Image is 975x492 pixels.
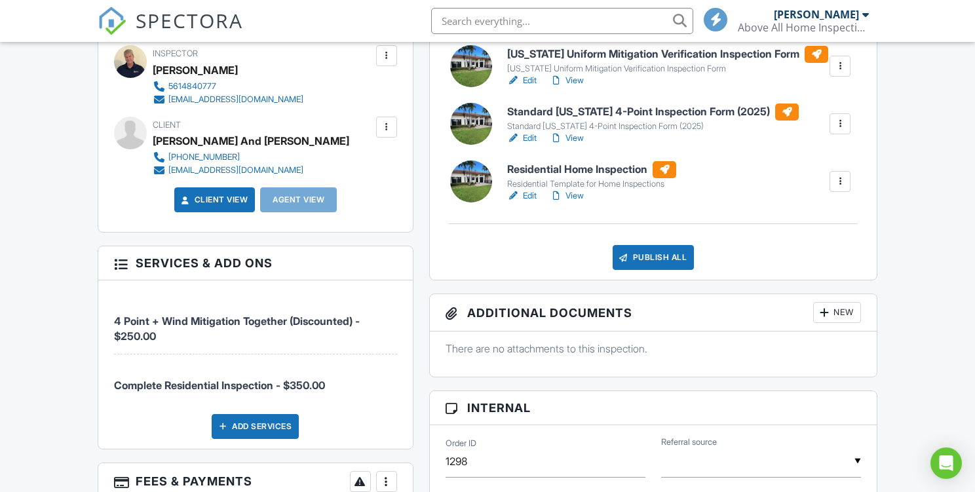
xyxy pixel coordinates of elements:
div: [US_STATE] Uniform Mitigation Verification Inspection Form [507,64,828,74]
li: Service: Complete Residential Inspection [114,354,397,403]
div: Residential Template for Home Inspections [507,179,676,189]
a: 5614840777 [153,80,303,93]
h6: Residential Home Inspection [507,161,676,178]
input: Search everything... [431,8,693,34]
div: Standard [US_STATE] 4-Point Inspection Form (2025) [507,121,799,132]
div: [PERSON_NAME] [153,60,238,80]
a: View [550,189,584,202]
span: Client [153,120,181,130]
div: [PERSON_NAME] And [PERSON_NAME] [153,131,349,151]
a: [US_STATE] Uniform Mitigation Verification Inspection Form [US_STATE] Uniform Mitigation Verifica... [507,46,828,75]
span: 4 Point + Wind Mitigation Together (Discounted) - $250.00 [114,314,360,342]
div: [PERSON_NAME] [774,8,859,21]
li: Service: 4 Point + Wind Mitigation Together (Discounted) [114,290,397,354]
a: Edit [507,189,537,202]
a: Standard [US_STATE] 4-Point Inspection Form (2025) Standard [US_STATE] 4-Point Inspection Form (2... [507,104,799,132]
div: [EMAIL_ADDRESS][DOMAIN_NAME] [168,94,303,105]
a: SPECTORA [98,18,243,45]
label: Referral source [661,436,717,448]
a: View [550,74,584,87]
div: 5614840777 [168,81,216,92]
a: Edit [507,132,537,145]
h3: Additional Documents [430,294,877,331]
div: Above All Home Inspections LLC [738,21,869,34]
div: [EMAIL_ADDRESS][DOMAIN_NAME] [168,165,303,176]
a: Edit [507,74,537,87]
div: Add Services [212,414,299,439]
h3: Internal [430,391,877,425]
img: The Best Home Inspection Software - Spectora [98,7,126,35]
label: Order ID [446,438,476,449]
h3: Services & Add ons [98,246,413,280]
a: View [550,132,584,145]
a: [EMAIL_ADDRESS][DOMAIN_NAME] [153,164,339,177]
p: There are no attachments to this inspection. [446,341,861,356]
a: Residential Home Inspection Residential Template for Home Inspections [507,161,676,190]
span: SPECTORA [136,7,243,34]
div: Open Intercom Messenger [930,447,962,479]
a: [PHONE_NUMBER] [153,151,339,164]
h6: Standard [US_STATE] 4-Point Inspection Form (2025) [507,104,799,121]
span: Inspector [153,48,198,58]
div: [PHONE_NUMBER] [168,152,240,162]
span: Complete Residential Inspection - $350.00 [114,379,325,392]
div: New [813,302,861,323]
h6: [US_STATE] Uniform Mitigation Verification Inspection Form [507,46,828,63]
a: [EMAIL_ADDRESS][DOMAIN_NAME] [153,93,303,106]
a: Client View [179,193,248,206]
div: Publish All [613,245,695,270]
